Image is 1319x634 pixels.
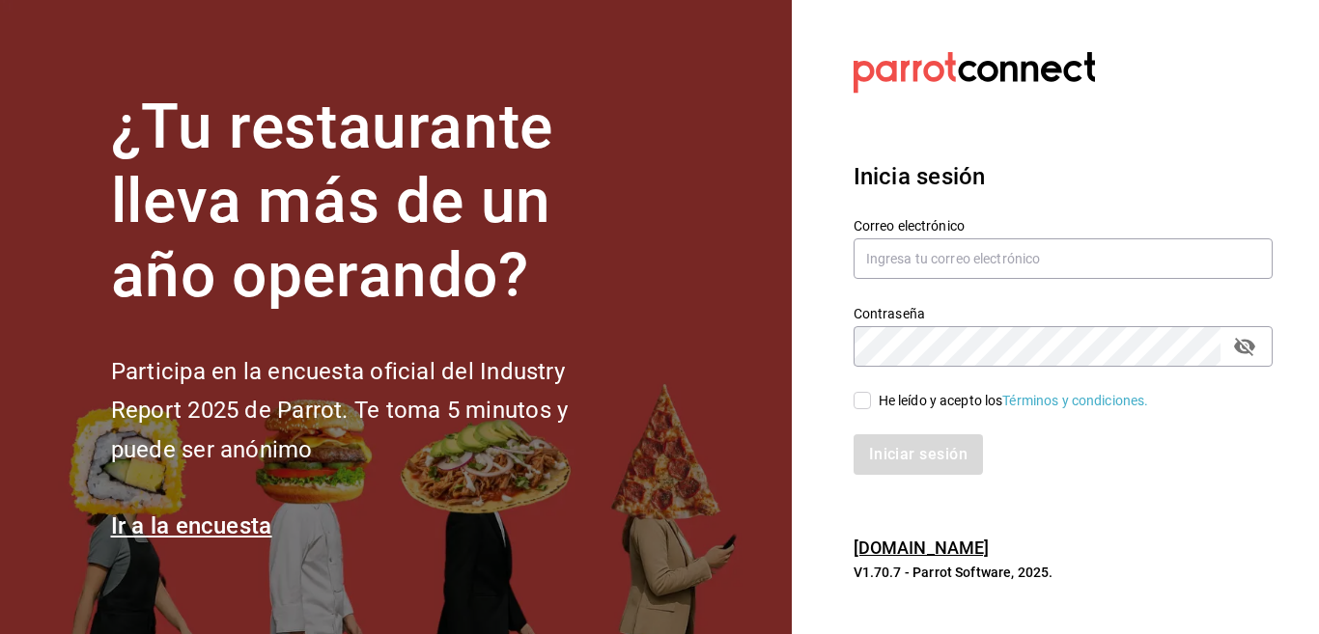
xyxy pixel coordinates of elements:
[854,563,1273,582] p: V1.70.7 - Parrot Software, 2025.
[111,512,272,539] a: Ir a la encuesta
[854,307,1273,320] label: Contraseña
[854,219,1273,233] label: Correo electrónico
[854,238,1273,279] input: Ingresa tu correo electrónico
[854,538,990,558] a: [DOMAIN_NAME]
[111,91,632,313] h1: ¿Tu restaurante lleva más de un año operando?
[1002,393,1148,408] a: Términos y condiciones.
[111,352,632,470] h2: Participa en la encuesta oficial del Industry Report 2025 de Parrot. Te toma 5 minutos y puede se...
[1228,330,1261,363] button: passwordField
[879,391,1149,411] div: He leído y acepto los
[854,159,1273,194] h3: Inicia sesión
